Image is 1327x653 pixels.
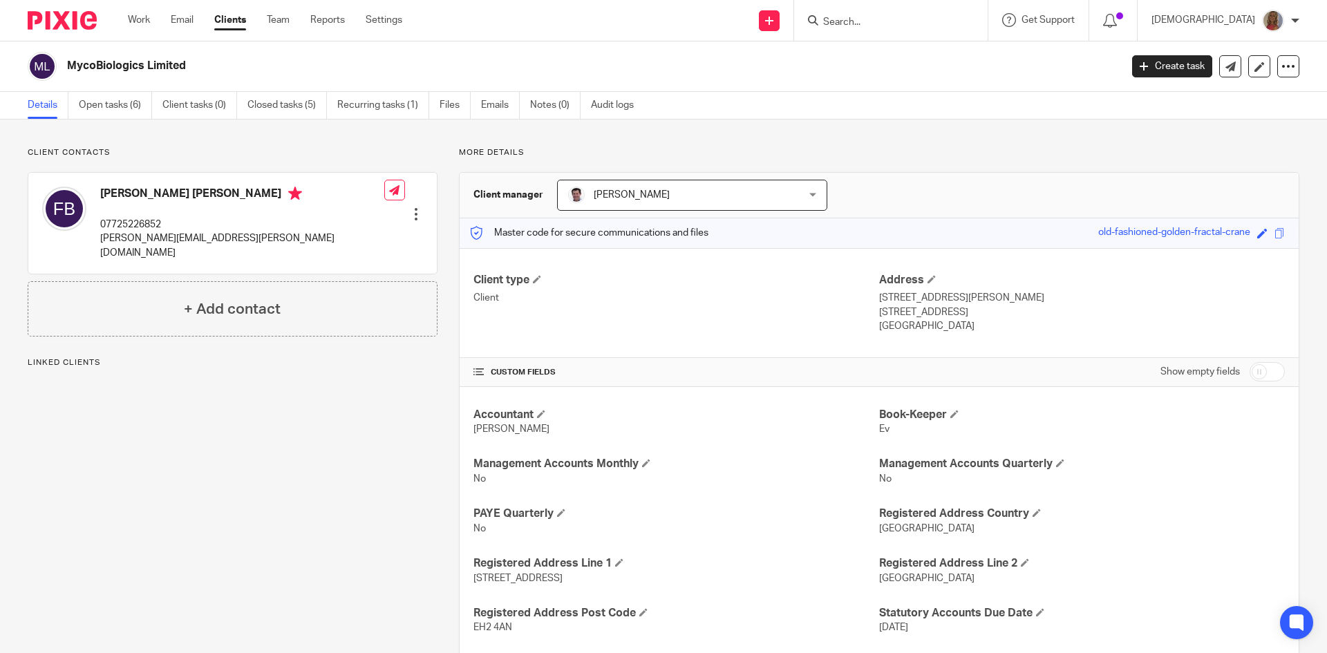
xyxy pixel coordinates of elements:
[214,13,246,27] a: Clients
[473,408,879,422] h4: Accountant
[473,424,549,434] span: [PERSON_NAME]
[473,474,486,484] span: No
[1262,10,1284,32] img: IMG_1782.jpg
[288,187,302,200] i: Primary
[470,226,708,240] p: Master code for secure communications and files
[473,507,879,521] h4: PAYE Quarterly
[879,524,975,533] span: [GEOGRAPHIC_DATA]
[184,299,281,320] h4: + Add contact
[473,623,512,632] span: EH2 4AN
[473,457,879,471] h4: Management Accounts Monthly
[879,623,908,632] span: [DATE]
[879,474,892,484] span: No
[337,92,429,119] a: Recurring tasks (1)
[28,357,437,368] p: Linked clients
[481,92,520,119] a: Emails
[171,13,194,27] a: Email
[473,291,879,305] p: Client
[247,92,327,119] a: Closed tasks (5)
[440,92,471,119] a: Files
[162,92,237,119] a: Client tasks (0)
[366,13,402,27] a: Settings
[879,424,890,434] span: Ev
[100,218,384,231] p: 07725226852
[879,507,1285,521] h4: Registered Address Country
[310,13,345,27] a: Reports
[591,92,644,119] a: Audit logs
[530,92,581,119] a: Notes (0)
[459,147,1299,158] p: More details
[79,92,152,119] a: Open tasks (6)
[473,367,879,378] h4: CUSTOM FIELDS
[568,187,585,203] img: Facebook%20Profile%20picture%20(2).jpg
[1022,15,1075,25] span: Get Support
[1151,13,1255,27] p: [DEMOGRAPHIC_DATA]
[879,291,1285,305] p: [STREET_ADDRESS][PERSON_NAME]
[67,59,903,73] h2: MycoBiologics Limited
[879,574,975,583] span: [GEOGRAPHIC_DATA]
[100,231,384,260] p: [PERSON_NAME][EMAIL_ADDRESS][PERSON_NAME][DOMAIN_NAME]
[1098,225,1250,241] div: old-fashioned-golden-fractal-crane
[879,273,1285,287] h4: Address
[879,556,1285,571] h4: Registered Address Line 2
[473,574,563,583] span: [STREET_ADDRESS]
[594,190,670,200] span: [PERSON_NAME]
[128,13,150,27] a: Work
[28,11,97,30] img: Pixie
[879,305,1285,319] p: [STREET_ADDRESS]
[879,408,1285,422] h4: Book-Keeper
[879,606,1285,621] h4: Statutory Accounts Due Date
[42,187,86,231] img: svg%3E
[879,457,1285,471] h4: Management Accounts Quarterly
[822,17,946,29] input: Search
[28,147,437,158] p: Client contacts
[473,273,879,287] h4: Client type
[28,52,57,81] img: svg%3E
[28,92,68,119] a: Details
[473,556,879,571] h4: Registered Address Line 1
[473,524,486,533] span: No
[879,319,1285,333] p: [GEOGRAPHIC_DATA]
[1160,365,1240,379] label: Show empty fields
[473,606,879,621] h4: Registered Address Post Code
[267,13,290,27] a: Team
[1132,55,1212,77] a: Create task
[473,188,543,202] h3: Client manager
[100,187,384,204] h4: [PERSON_NAME] [PERSON_NAME]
